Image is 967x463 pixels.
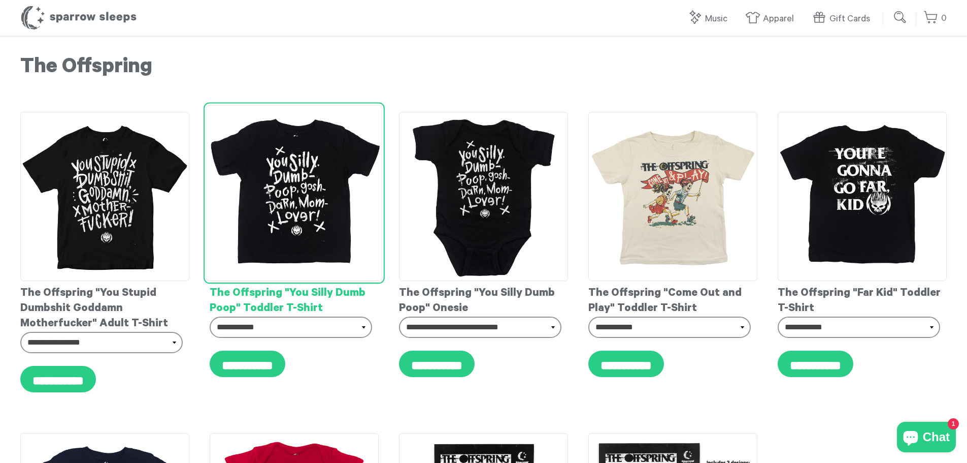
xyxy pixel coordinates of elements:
h1: Sparrow Sleeps [20,5,137,30]
inbox-online-store-chat: Shopify online store chat [894,422,959,455]
img: TheOffspring-ComeOutAndPlay-ToddlerT-shirt_grande.jpg [588,112,757,281]
div: The Offspring "Far Kid" Toddler T-Shirt [778,281,947,317]
img: TheOffspring-YouStupid-AdultT-shirt_grande.jpg [20,112,189,281]
a: Gift Cards [812,8,875,30]
a: 0 [923,8,947,29]
h1: The Offspring [20,56,947,81]
a: Music [687,8,732,30]
div: The Offspring "Come Out and Play" Toddler T-Shirt [588,281,757,317]
div: The Offspring "You Silly Dumb Poop" Onesie [399,281,568,317]
img: TheOffspring-YouSilly-Onesie_grande.jpg [399,112,568,281]
a: Apparel [745,8,799,30]
div: The Offspring "You Stupid Dumbshit Goddamn Motherfucker" Adult T-Shirt [20,281,189,332]
div: The Offspring "You Silly Dumb Poop" Toddler T-Shirt [210,281,379,317]
img: TheOffspring-GoFar_Back_-ToddlerT-shirt_grande.jpg [778,112,947,281]
input: Submit [890,7,911,27]
img: TheOffspring-YouSilly-ToddlerT-shirt_grande.jpg [206,105,382,281]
